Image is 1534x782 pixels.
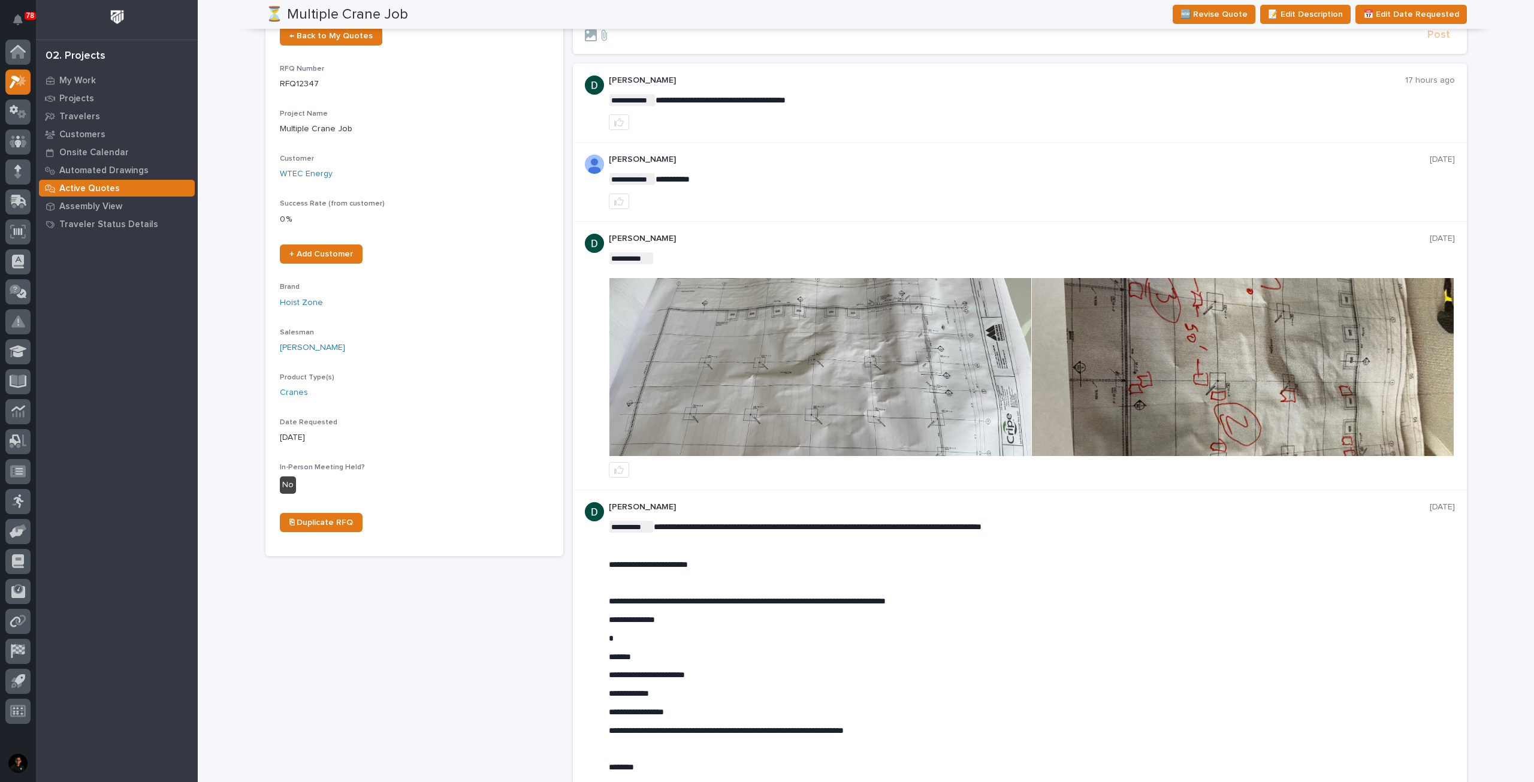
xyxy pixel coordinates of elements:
[280,513,363,532] a: ⎘ Duplicate RFQ
[36,179,198,197] a: Active Quotes
[36,161,198,179] a: Automated Drawings
[1423,28,1455,42] button: Post
[59,93,94,104] p: Projects
[59,76,96,86] p: My Work
[289,250,353,258] span: + Add Customer
[1427,28,1450,42] span: Post
[280,110,328,117] span: Project Name
[609,194,629,209] button: like this post
[280,26,382,46] a: ← Back to My Quotes
[609,155,1430,165] p: [PERSON_NAME]
[289,32,373,40] span: ← Back to My Quotes
[1430,502,1455,512] p: [DATE]
[609,114,629,130] button: like this post
[585,502,604,521] img: ACg8ocJgdhFn4UJomsYM_ouCmoNuTXbjHW0N3LU2ED0DpQ4pt1V6hA=s96-c
[59,165,149,176] p: Automated Drawings
[280,283,300,291] span: Brand
[59,147,129,158] p: Onsite Calendar
[280,78,549,90] p: RFQ12347
[280,65,324,73] span: RFQ Number
[59,111,100,122] p: Travelers
[585,234,604,253] img: ACg8ocJgdhFn4UJomsYM_ouCmoNuTXbjHW0N3LU2ED0DpQ4pt1V6hA=s96-c
[609,234,1430,244] p: [PERSON_NAME]
[36,197,198,215] a: Assembly View
[36,125,198,143] a: Customers
[280,329,314,336] span: Salesman
[280,123,549,135] p: Multiple Crane Job
[280,342,345,354] a: [PERSON_NAME]
[609,462,629,478] button: like this post
[280,168,333,180] a: WTEC Energy
[280,244,363,264] a: + Add Customer
[1405,76,1455,86] p: 17 hours ago
[15,14,31,34] div: Notifications78
[265,6,408,23] h2: ⏳ Multiple Crane Job
[59,201,122,212] p: Assembly View
[36,143,198,161] a: Onsite Calendar
[59,219,158,230] p: Traveler Status Details
[5,7,31,32] button: Notifications
[59,129,105,140] p: Customers
[1180,7,1248,22] span: 🆕 Revise Quote
[36,215,198,233] a: Traveler Status Details
[280,419,337,426] span: Date Requested
[36,71,198,89] a: My Work
[26,11,34,20] p: 78
[1173,5,1255,24] button: 🆕 Revise Quote
[280,155,314,162] span: Customer
[585,155,604,174] img: AOh14Gjx62Rlbesu-yIIyH4c_jqdfkUZL5_Os84z4H1p=s96-c
[1268,7,1343,22] span: 📝 Edit Description
[280,476,296,494] div: No
[280,200,385,207] span: Success Rate (from customer)
[59,183,120,194] p: Active Quotes
[1430,155,1455,165] p: [DATE]
[1430,234,1455,244] p: [DATE]
[280,387,308,399] a: Cranes
[1363,7,1459,22] span: 📅 Edit Date Requested
[585,76,604,95] img: ACg8ocJgdhFn4UJomsYM_ouCmoNuTXbjHW0N3LU2ED0DpQ4pt1V6hA=s96-c
[609,76,1405,86] p: [PERSON_NAME]
[289,518,353,527] span: ⎘ Duplicate RFQ
[280,213,549,226] p: 0 %
[5,751,31,776] button: users-avatar
[106,6,128,28] img: Workspace Logo
[1260,5,1351,24] button: 📝 Edit Description
[280,374,334,381] span: Product Type(s)
[609,502,1430,512] p: [PERSON_NAME]
[280,297,323,309] a: Hoist Zone
[46,50,105,63] div: 02. Projects
[1355,5,1467,24] button: 📅 Edit Date Requested
[36,107,198,125] a: Travelers
[280,431,549,444] p: [DATE]
[36,89,198,107] a: Projects
[280,464,365,471] span: In-Person Meeting Held?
